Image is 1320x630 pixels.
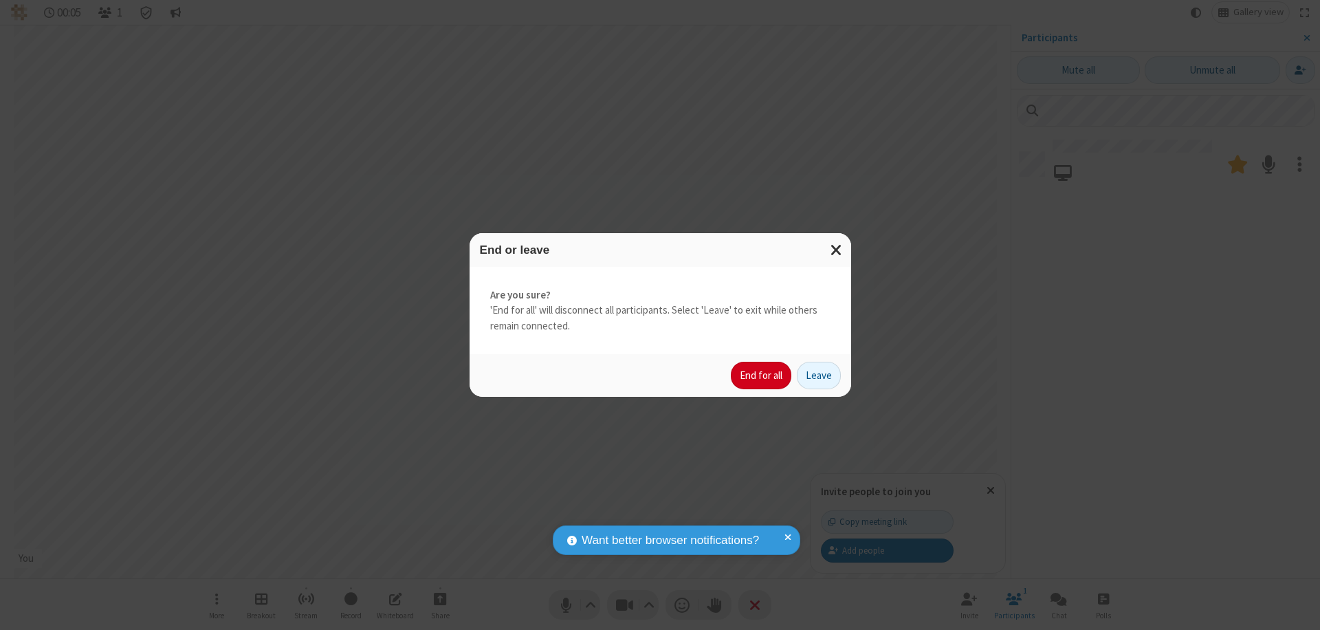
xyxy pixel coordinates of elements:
button: End for all [731,362,791,389]
span: Want better browser notifications? [582,532,759,550]
button: Close modal [822,233,851,267]
div: 'End for all' will disconnect all participants. Select 'Leave' to exit while others remain connec... [470,267,851,355]
button: Leave [797,362,841,389]
h3: End or leave [480,243,841,257]
strong: Are you sure? [490,287,830,303]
